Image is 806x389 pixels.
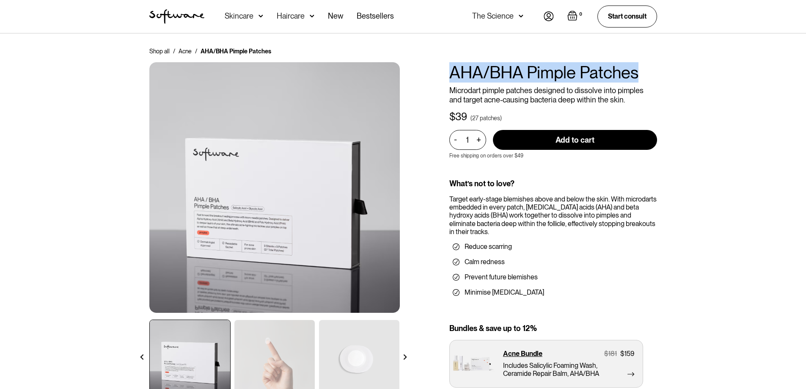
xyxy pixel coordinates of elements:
img: arrow left [139,354,145,360]
a: Start consult [597,6,657,27]
div: + [474,135,484,145]
div: Haircare [277,12,305,20]
div: The Science [472,12,514,20]
img: arrow down [259,12,263,20]
a: Shop all [149,47,170,55]
div: $ [604,350,608,358]
p: Free shipping on orders over $49 [449,153,523,159]
div: 39 [455,111,467,123]
div: / [195,47,197,55]
p: Microdart pimple patches designed to dissolve into pimples and target acne-causing bacteria deep ... [449,86,657,104]
li: Calm redness [453,258,654,266]
input: Add to cart [493,130,657,150]
img: Ceramide Moisturiser [149,62,400,313]
img: Software Logo [149,9,204,24]
a: Acne [179,47,192,55]
div: Target early-stage blemishes above and below the skin. With microdarts embedded in every patch, [... [449,195,657,236]
div: 0 [578,11,584,18]
div: / [173,47,175,55]
div: (27 patches) [470,114,502,122]
img: arrow down [310,12,314,20]
p: Acne Bundle [503,350,542,358]
li: Reduce scarring [453,243,654,251]
div: AHA/BHA Pimple Patches [201,47,271,55]
div: 159 [624,350,634,358]
a: home [149,9,204,24]
div: - [454,135,459,144]
li: Prevent future blemishes [453,273,654,281]
img: arrow down [519,12,523,20]
div: $ [449,111,455,123]
div: Skincare [225,12,253,20]
div: $ [620,350,624,358]
li: Minimise [MEDICAL_DATA] [453,288,654,297]
a: Acne Bundle$181$159Includes Salicylic Foaming Wash, Ceramide Repair Balm, AHA/BHA Pimple Patches,... [449,340,643,388]
h1: AHA/BHA Pimple Patches [449,62,657,83]
div: Bundles & save up to 12% [449,324,657,333]
a: Open empty cart [567,11,584,22]
div: What’s not to love? [449,179,657,188]
div: 181 [608,350,617,358]
img: arrow right [402,354,408,360]
p: Includes Salicylic Foaming Wash, Ceramide Repair Balm, AHA/BHA Pimple Patches, Acne Supplement [503,361,599,378]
